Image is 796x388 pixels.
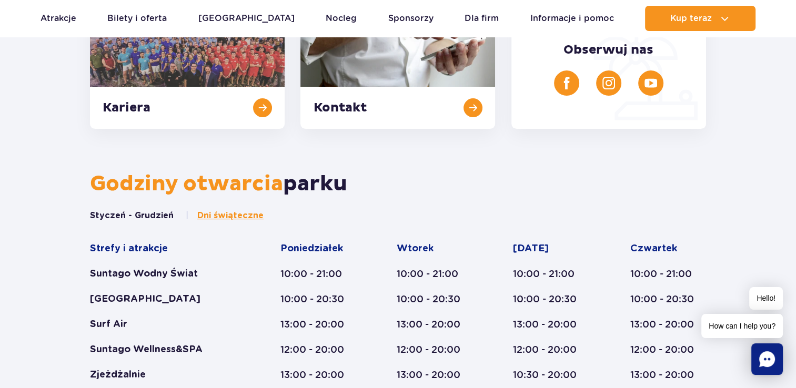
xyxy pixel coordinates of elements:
div: 13:00 - 20:00 [513,318,590,331]
div: Suntago Wodny Świat [90,268,240,280]
div: 12:00 - 20:00 [513,343,590,356]
div: 13:00 - 20:00 [280,318,356,331]
button: Dni świąteczne [185,210,264,221]
span: Dni świąteczne [197,210,264,221]
div: 10:00 - 20:30 [280,293,356,305]
div: 10:00 - 20:30 [630,293,706,305]
div: Zjeżdżalnie [90,369,240,381]
div: [GEOGRAPHIC_DATA] [90,293,240,305]
span: Hello! [749,287,783,310]
span: Godziny otwarcia [90,171,283,197]
div: Poniedziałek [280,242,356,255]
a: Dla firm [465,6,499,31]
div: 10:00 - 20:30 [397,293,472,305]
a: Bilety i oferta [107,6,167,31]
div: [DATE] [513,242,590,255]
div: 10:30 - 20:00 [513,369,590,381]
span: Obserwuj nas [563,42,653,58]
img: Facebook [560,77,573,89]
div: Czwartek [630,242,706,255]
button: Kup teraz [645,6,755,31]
h2: parku [90,171,706,197]
a: Informacje i pomoc [530,6,614,31]
button: Styczeń - Grudzień [90,210,174,221]
div: Wtorek [397,242,472,255]
div: 12:00 - 20:00 [397,343,472,356]
a: Atrakcje [41,6,76,31]
div: 13:00 - 20:00 [630,318,706,331]
span: Kup teraz [670,14,712,23]
img: Instagram [602,77,615,89]
div: 10:00 - 21:00 [280,268,356,280]
div: Suntago Wellness&SPA [90,343,240,356]
div: 10:00 - 21:00 [397,268,472,280]
div: Strefy i atrakcje [90,242,240,255]
div: 12:00 - 20:00 [280,343,356,356]
div: 13:00 - 20:00 [630,369,706,381]
div: 10:00 - 21:00 [513,268,590,280]
a: Nocleg [326,6,357,31]
div: Chat [751,343,783,375]
div: Surf Air [90,318,240,331]
img: YouTube [644,77,657,89]
a: Sponsorzy [388,6,434,31]
div: 10:00 - 20:30 [513,293,590,305]
div: 13:00 - 20:00 [397,369,472,381]
a: [GEOGRAPHIC_DATA] [198,6,295,31]
div: 10:00 - 21:00 [630,268,706,280]
div: 13:00 - 20:00 [397,318,472,331]
div: 12:00 - 20:00 [630,343,706,356]
span: How can I help you? [701,314,783,338]
div: 13:00 - 20:00 [280,369,356,381]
